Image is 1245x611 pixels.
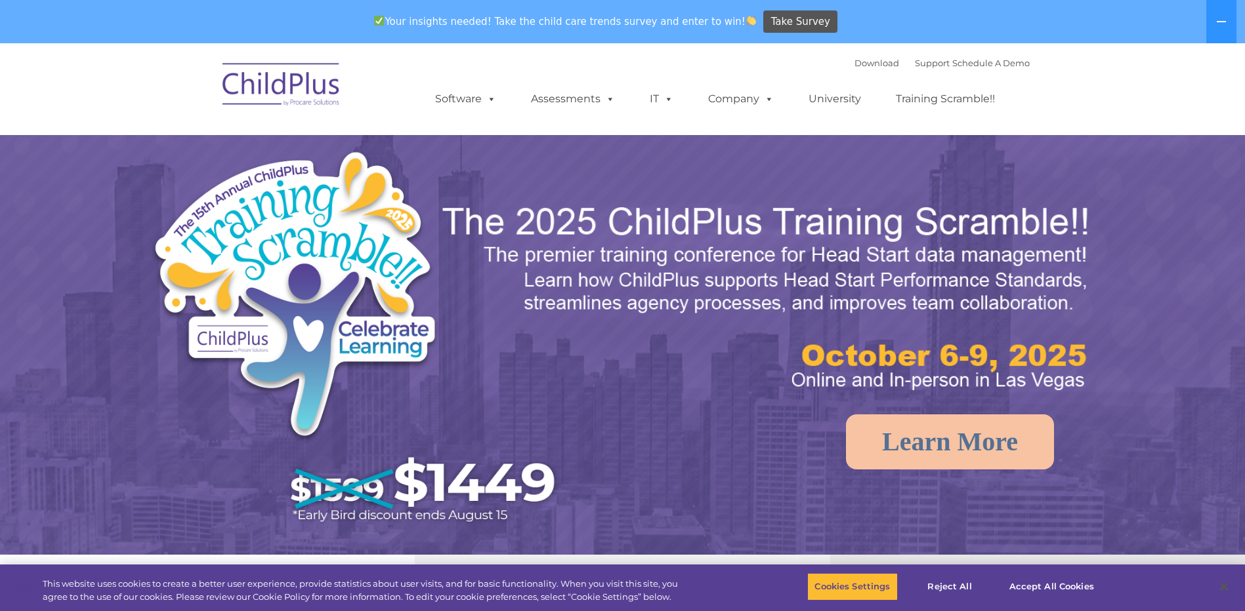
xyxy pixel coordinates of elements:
button: Reject All [909,573,991,601]
button: Close [1210,572,1238,601]
a: Assessments [518,86,628,112]
img: ChildPlus by Procare Solutions [216,54,347,119]
button: Accept All Cookies [1002,573,1101,601]
font: | [855,58,1030,68]
span: Last name [182,87,222,96]
a: Training Scramble!! [883,86,1008,112]
a: Take Survey [763,10,837,33]
a: Download [855,58,899,68]
a: Schedule A Demo [952,58,1030,68]
a: Learn More [846,414,1054,469]
span: Your insights needed! Take the child care trends survey and enter to win! [369,9,762,34]
a: Company [695,86,787,112]
a: IT [637,86,686,112]
img: ✅ [374,16,384,26]
span: Take Survey [771,10,830,33]
a: University [795,86,874,112]
a: Support [915,58,950,68]
div: This website uses cookies to create a better user experience, provide statistics about user visit... [43,578,685,603]
a: Software [422,86,509,112]
span: Phone number [182,140,238,150]
button: Cookies Settings [807,573,897,601]
img: 👏 [746,16,756,26]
